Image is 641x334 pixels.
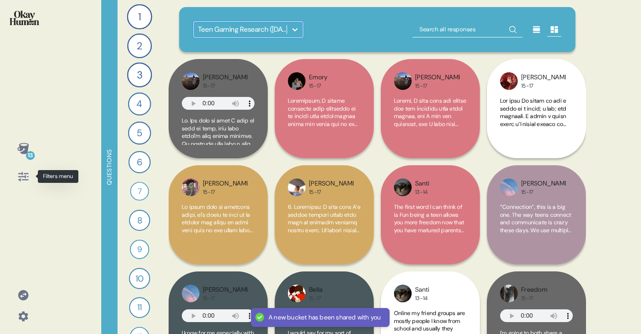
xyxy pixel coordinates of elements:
img: profilepic_7153219168049997.jpg [500,285,518,302]
div: 11 [129,297,150,318]
div: 15-17 [521,189,566,196]
div: 15-17 [203,189,247,196]
div: [PERSON_NAME] [309,179,354,189]
div: 15-17 [415,82,460,89]
img: profilepic_7259314917440112.jpg [500,72,518,90]
div: [PERSON_NAME] [415,73,460,82]
input: Search all responses [413,22,523,37]
img: profilepic_6820279374694532.jpg [288,178,306,196]
div: 6 [129,151,151,174]
div: 13-14 [415,295,429,302]
div: 3 [127,63,152,88]
div: 7 [130,182,149,201]
div: 10 [129,268,150,289]
img: okayhuman.3b1b6348.png [10,11,39,25]
img: profilepic_6833551066720696.jpg [182,72,199,90]
div: 4 [128,93,151,115]
div: 13 [26,151,35,160]
div: 5 [128,122,151,145]
div: 15-17 [309,295,322,302]
div: [PERSON_NAME] [203,73,247,82]
div: Bella [309,285,322,295]
div: [PERSON_NAME] [521,73,566,82]
div: 15-17 [309,82,328,89]
div: 9 [130,240,149,259]
div: [PERSON_NAME] [521,179,566,189]
img: profilepic_6982088968495490.jpg [394,178,412,196]
div: Emory [309,73,328,82]
div: 15-17 [521,295,547,302]
img: profilepic_6833551066720696.jpg [394,72,412,90]
img: profilepic_6170205443082791.jpg [182,178,199,196]
div: Filters menu [38,170,78,183]
div: 8 [129,210,150,231]
div: Santi [415,285,429,295]
div: Teen Gaming Research ([DATE]) [198,24,287,35]
img: profilepic_6878462908917751.jpg [182,285,199,302]
div: 15-17 [203,82,247,89]
div: Santi [415,179,429,189]
div: 13-14 [415,189,429,196]
div: 1 [127,4,152,29]
img: profilepic_6676094102494828.jpg [288,72,306,90]
div: 15-17 [521,82,566,89]
div: A new bucket has been shared with you [269,313,381,322]
div: [PERSON_NAME] [203,179,247,189]
div: 15-17 [309,189,354,196]
div: Freedom [521,285,547,295]
img: profilepic_6878462908917751.jpg [500,178,518,196]
img: profilepic_7438152446204225.jpg [288,285,306,302]
div: 2 [127,33,152,58]
img: profilepic_6982088968495490.jpg [394,285,412,302]
div: 15-17 [203,295,247,302]
div: [PERSON_NAME] [203,285,247,295]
